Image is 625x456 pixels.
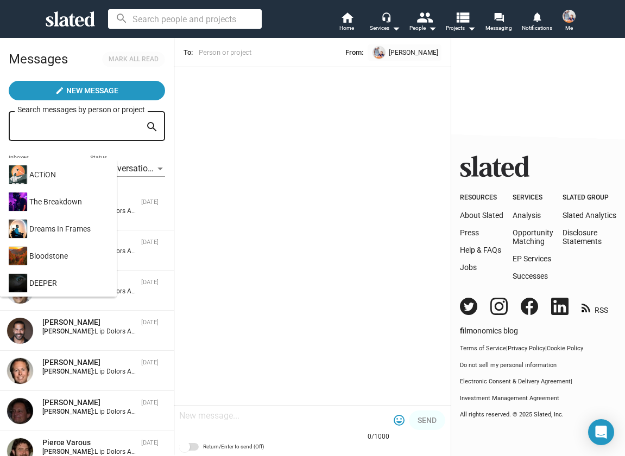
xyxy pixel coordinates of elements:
div: Dreams In Frames [7,215,108,242]
img: DEEPER [9,274,27,292]
div: DEEPER [7,269,108,297]
img: Bloodstone [9,247,27,265]
img: The Breakdown [9,192,27,211]
img: ACTiON [9,165,27,184]
div: The Breakdown [7,188,108,215]
div: ACTiON [7,161,108,188]
img: Dreams In Frames [9,220,27,238]
div: Bloodstone [7,242,108,269]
